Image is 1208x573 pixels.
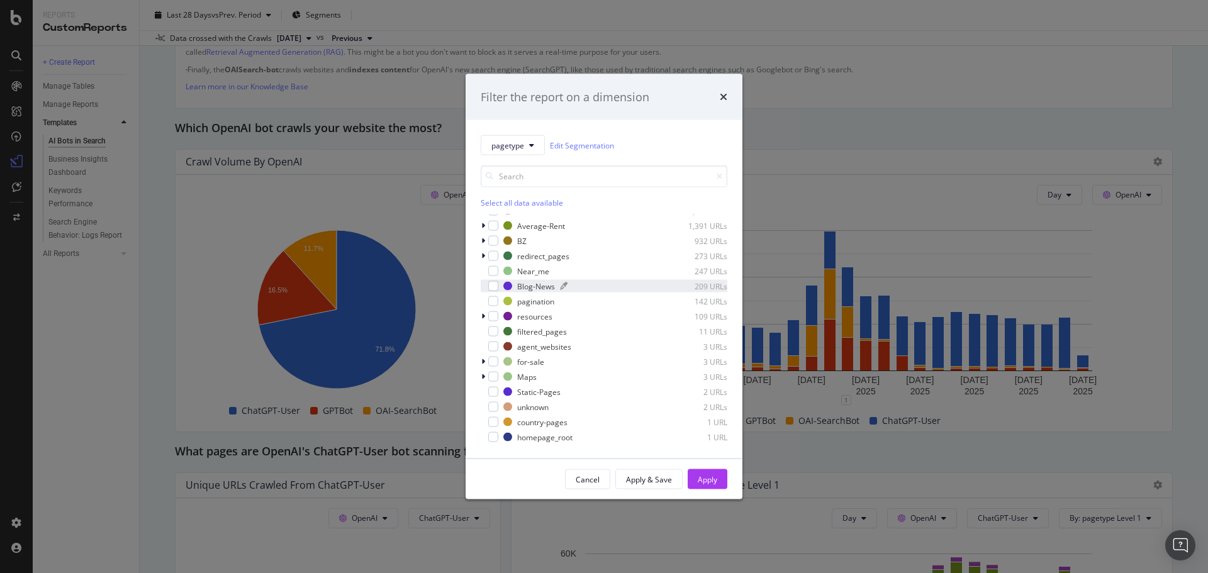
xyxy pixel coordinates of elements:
div: for-sale [517,356,544,367]
div: pagination [517,296,554,306]
div: 247 URLs [666,265,727,276]
div: 3 URLs [666,341,727,352]
div: Cancel [576,474,600,484]
button: Apply [688,469,727,489]
div: 2 URLs [666,401,727,412]
span: pagetype [491,140,524,150]
div: filtered_pages [517,326,567,337]
div: unknown [517,401,549,412]
div: 109 URLs [666,311,727,321]
div: Near_me [517,265,549,276]
div: redirect_pages [517,250,569,261]
div: agent_websites [517,341,571,352]
div: 11 URLs [666,326,727,337]
button: Cancel [565,469,610,489]
div: 3 URLs [666,371,727,382]
div: Average-Rent [517,220,565,231]
div: BZ [517,235,527,246]
div: Blog-News [517,281,555,291]
div: Apply [698,474,717,484]
div: Filter the report on a dimension [481,89,649,105]
div: 3 URLs [666,356,727,367]
a: Edit Segmentation [550,138,614,152]
div: country-pages [517,416,568,427]
div: 209 URLs [666,281,727,291]
button: Apply & Save [615,469,683,489]
div: Select all data available [481,197,727,208]
button: pagetype [481,135,545,155]
div: Maps [517,371,537,382]
div: Static-Pages [517,386,561,397]
div: homepage_root [517,431,573,442]
div: 1 URL [666,431,727,442]
div: 2 URLs [666,386,727,397]
div: 1 URL [666,416,727,427]
div: 932 URLs [666,235,727,246]
div: modal [466,74,742,499]
div: Apply & Save [626,474,672,484]
div: times [720,89,727,105]
div: 1,391 URLs [666,220,727,231]
div: 273 URLs [666,250,727,261]
div: 142 URLs [666,296,727,306]
input: Search [481,165,727,187]
div: resources [517,311,552,321]
div: Open Intercom Messenger [1165,530,1195,560]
